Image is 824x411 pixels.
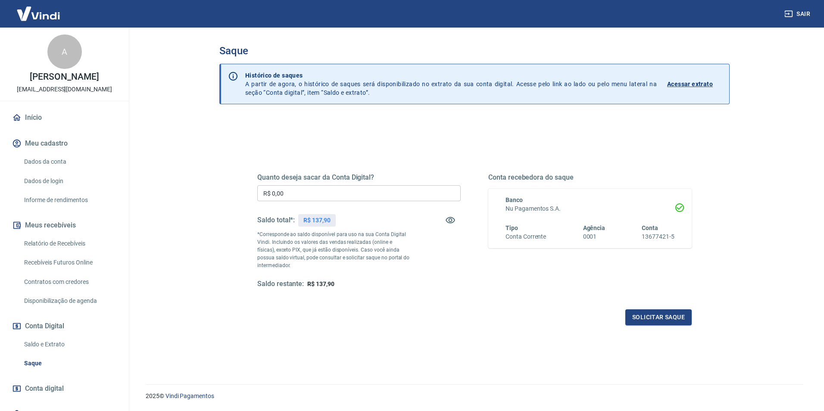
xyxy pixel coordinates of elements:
[21,153,119,171] a: Dados da conta
[21,254,119,271] a: Recebíveis Futuros Online
[21,273,119,291] a: Contratos com credores
[21,235,119,252] a: Relatório de Recebíveis
[165,392,214,399] a: Vindi Pagamentos
[10,0,66,27] img: Vindi
[21,292,119,310] a: Disponibilização de agenda
[21,336,119,353] a: Saldo e Extrato
[245,71,657,80] p: Histórico de saques
[642,224,658,231] span: Conta
[783,6,814,22] button: Sair
[47,34,82,69] div: A
[257,280,304,289] h5: Saldo restante:
[488,173,692,182] h5: Conta recebedora do saque
[10,317,119,336] button: Conta Digital
[10,216,119,235] button: Meus recebíveis
[21,172,119,190] a: Dados de login
[506,204,674,213] h6: Nu Pagamentos S.A.
[10,108,119,127] a: Início
[583,224,606,231] span: Agência
[21,191,119,209] a: Informe de rendimentos
[625,309,692,325] button: Solicitar saque
[667,71,722,97] a: Acessar extrato
[506,232,546,241] h6: Conta Corrente
[257,173,461,182] h5: Quanto deseja sacar da Conta Digital?
[506,224,518,231] span: Tipo
[21,355,119,372] a: Saque
[245,71,657,97] p: A partir de agora, o histórico de saques será disponibilizado no extrato da sua conta digital. Ac...
[10,379,119,398] a: Conta digital
[506,196,523,203] span: Banco
[257,216,295,224] h5: Saldo total*:
[642,232,674,241] h6: 13677421-5
[146,392,803,401] p: 2025 ©
[307,280,334,287] span: R$ 137,90
[219,45,730,57] h3: Saque
[667,80,713,88] p: Acessar extrato
[25,383,64,395] span: Conta digital
[257,230,410,269] p: *Corresponde ao saldo disponível para uso na sua Conta Digital Vindi. Incluindo os valores das ve...
[583,232,606,241] h6: 0001
[30,72,99,81] p: [PERSON_NAME]
[303,216,331,225] p: R$ 137,90
[17,85,112,94] p: [EMAIL_ADDRESS][DOMAIN_NAME]
[10,134,119,153] button: Meu cadastro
